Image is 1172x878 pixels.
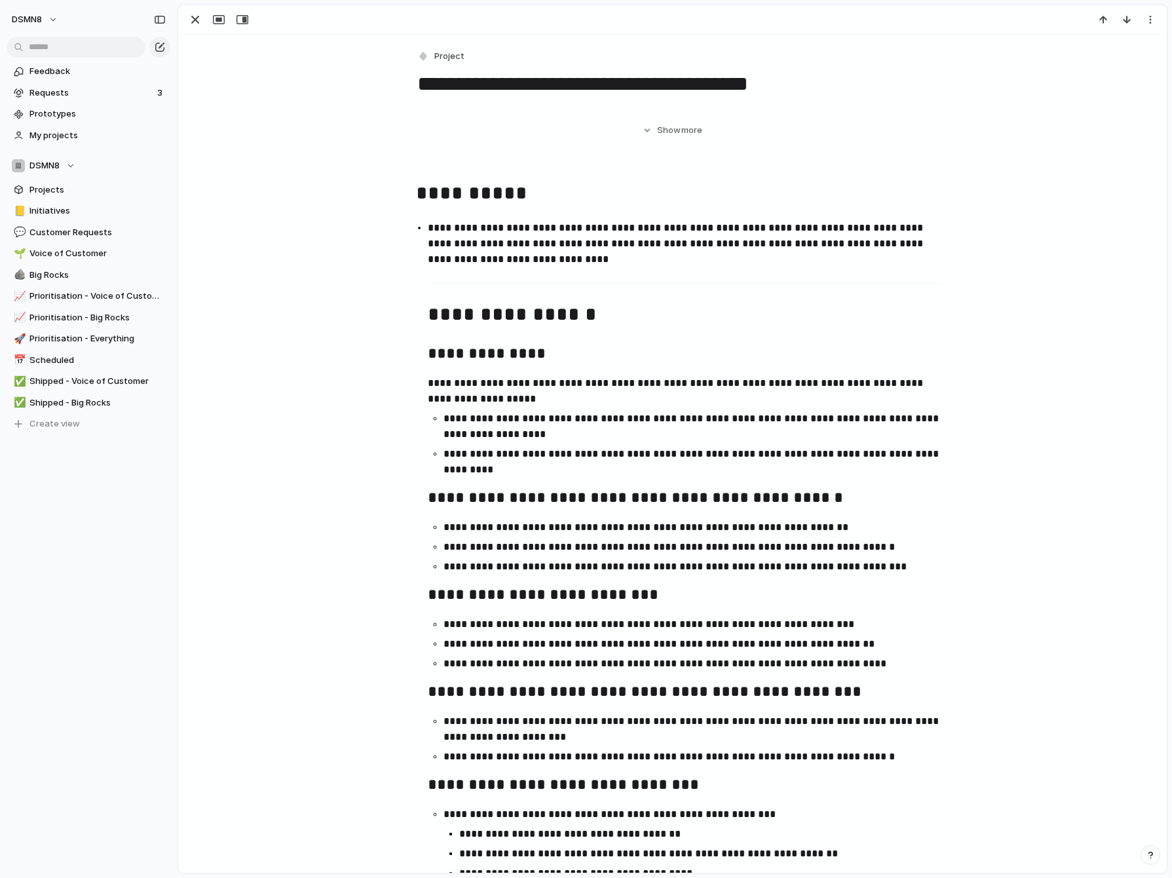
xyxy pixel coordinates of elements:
button: 📈 [12,290,25,303]
span: Project [434,50,464,63]
a: Requests3 [7,83,170,103]
span: Scheduled [29,354,166,367]
span: Shipped - Big Rocks [29,396,166,410]
button: 📅 [12,354,25,367]
button: ✅ [12,396,25,410]
a: Feedback [7,62,170,81]
span: Customer Requests [29,226,166,239]
a: Prototypes [7,104,170,124]
div: 📅 [14,353,23,368]
button: Project [415,47,468,66]
span: Prototypes [29,107,166,121]
span: Voice of Customer [29,247,166,260]
div: 🚀 [14,332,23,347]
a: ✅Shipped - Voice of Customer [7,372,170,391]
span: Prioritisation - Everything [29,332,166,345]
div: ✅ [14,395,23,410]
button: 📒 [12,204,25,218]
a: 📅Scheduled [7,351,170,370]
button: 🪨 [12,269,25,282]
span: Initiatives [29,204,166,218]
span: Requests [29,86,153,100]
div: 🌱 [14,246,23,261]
span: Create view [29,417,80,430]
button: 📈 [12,311,25,324]
button: Showmore [416,119,930,142]
span: Feedback [29,65,166,78]
a: 📒Initiatives [7,201,170,221]
span: Big Rocks [29,269,166,282]
span: DSMN8 [29,159,60,172]
a: ✅Shipped - Big Rocks [7,393,170,413]
div: 🪨 [14,267,23,282]
div: 📒 [14,204,23,219]
a: Projects [7,180,170,200]
div: 📈 [14,310,23,325]
button: ✅ [12,375,25,388]
span: Prioritisation - Big Rocks [29,311,166,324]
div: 💬 [14,225,23,240]
a: My projects [7,126,170,145]
span: Show [657,124,681,137]
button: DSMN8 [6,9,65,30]
button: 🌱 [12,247,25,260]
button: DSMN8 [7,156,170,176]
a: 📈Prioritisation - Big Rocks [7,308,170,328]
span: DSMN8 [12,13,42,26]
span: My projects [29,129,166,142]
span: Projects [29,183,166,197]
a: 📈Prioritisation - Voice of Customer [7,286,170,306]
span: Shipped - Voice of Customer [29,375,166,388]
a: 🚀Prioritisation - Everything [7,329,170,349]
div: ✅ [14,374,23,389]
span: more [681,124,702,137]
button: 💬 [12,226,25,239]
button: Create view [7,414,170,434]
a: 🌱Voice of Customer [7,244,170,263]
button: 🚀 [12,332,25,345]
span: Prioritisation - Voice of Customer [29,290,166,303]
div: 📈 [14,289,23,304]
a: 💬Customer Requests [7,223,170,242]
a: 🪨Big Rocks [7,265,170,285]
span: 3 [157,86,165,100]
